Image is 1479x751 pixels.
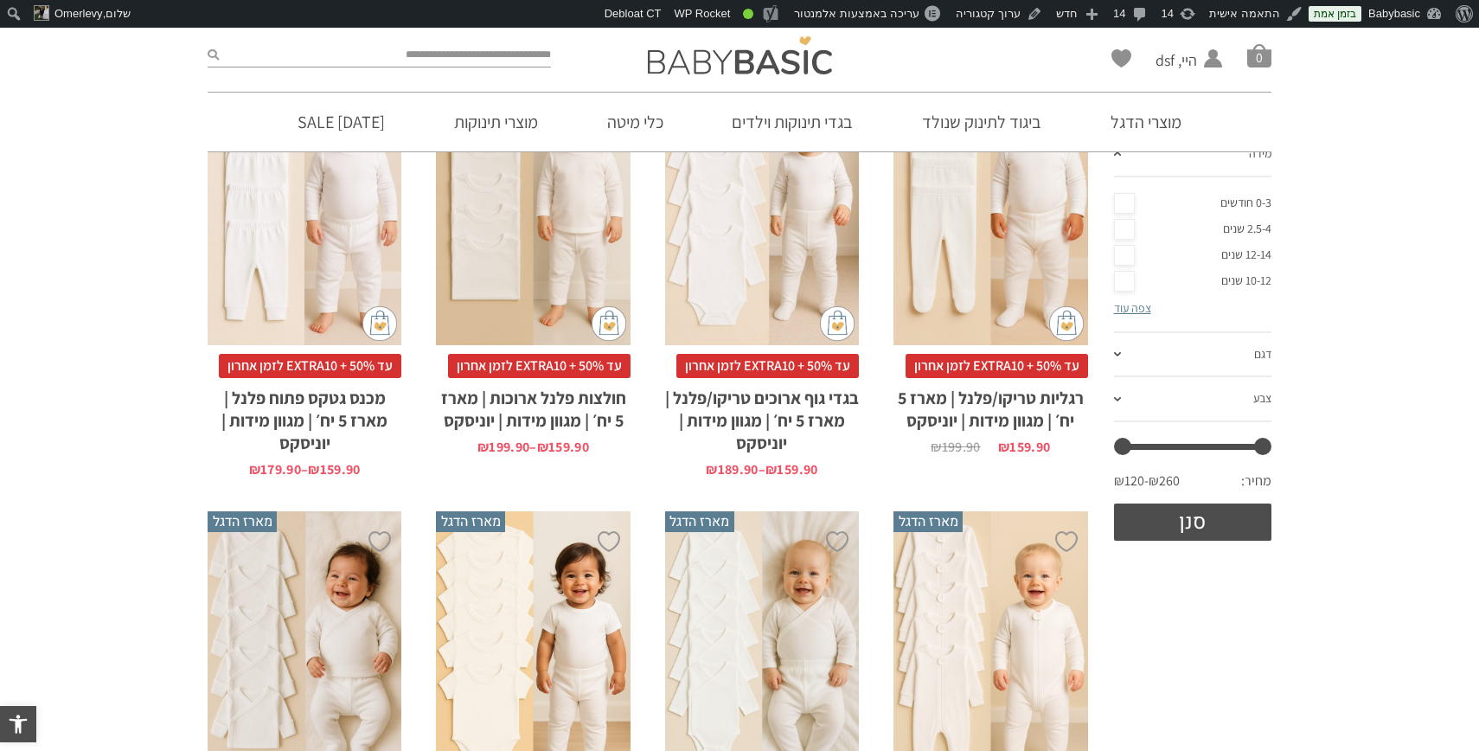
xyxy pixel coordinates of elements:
[931,438,941,456] span: ₪
[54,7,103,20] span: Omerlevy
[208,54,401,477] a: מארז הדגל מכנס גטקס פתוח פלנל | מארז 5 יח׳ | מגוון מידות | יוניסקס עד 50% + EXTRA10 לזמן אחרוןמכנ...
[893,511,963,532] span: מארז הדגל
[1114,216,1272,242] a: 2.5-4 שנים
[676,354,859,378] span: עד 50% + EXTRA10 לזמן אחרון
[896,93,1067,151] a: ביגוד לתינוק שנולד
[362,306,397,341] img: cat-mini-atc.png
[665,511,734,532] span: מארז הדגל
[665,378,859,454] h2: בגדי גוף ארוכים טריקו/פלנל | מארז 5 יח׳ | מגוון מידות | יוניסקס
[1247,43,1271,67] a: סל קניות0
[906,354,1088,378] span: עד 50% + EXTRA10 לזמן אחרון
[743,9,753,19] div: טוב
[794,7,919,20] span: עריכה באמצעות אלמנטור
[249,460,301,478] bdi: 179.90
[249,460,260,478] span: ₪
[428,93,564,151] a: מוצרי תינוקות
[436,511,505,532] span: מארז הדגל
[1149,472,1180,491] span: ₪260
[1085,93,1207,151] a: מוצרי הדגל
[1114,268,1272,294] a: 10-12 שנים
[301,463,308,477] span: –
[706,93,879,151] a: בגדי תינוקות וילדים
[1114,300,1151,316] a: צפה עוד
[893,54,1087,454] a: מארז הדגל רגליות טריקו/פלנל | מארז 5 יח׳ | מגוון מידות | יוניסקס עד 50% + EXTRA10 לזמן אחרוןרגליו...
[1309,6,1361,22] a: בזמן אמת
[208,378,401,454] h2: מכנס גטקס פתוח פלנל | מארז 5 יח׳ | מגוון מידות | יוניסקס
[665,54,859,477] a: מארז הדגל בגדי גוף ארוכים טריקו/פלנל | מארז 5 יח׳ | מגוון מידות | יוניסקס עד 50% + EXTRA10 לזמן א...
[308,460,360,478] bdi: 159.90
[1114,377,1272,422] a: צבע
[648,36,832,74] img: Baby Basic בגדי תינוקות וילדים אונליין
[1247,43,1271,67] span: סל קניות
[436,54,630,454] a: מארז הדגל חולצות פלנל ארוכות | מארז 5 יח׳ | מגוון מידות | יוניסקס עד 50% + EXTRA10 לזמן אחרוןחולצ...
[820,306,855,341] img: cat-mini-atc.png
[581,93,689,151] a: כלי מיטה
[272,93,411,151] a: [DATE] SALE
[448,354,631,378] span: עד 50% + EXTRA10 לזמן אחרון
[998,438,1050,456] bdi: 159.90
[1114,242,1272,268] a: 12-14 שנים
[208,511,277,532] span: מארז הדגל
[436,378,630,432] h2: חולצות פלנל ארוכות | מארז 5 יח׳ | מגוון מידות | יוניסקס
[1114,472,1149,491] span: ₪120
[1114,190,1272,216] a: 0-3 חודשים
[931,438,980,456] bdi: 199.90
[1156,71,1197,93] span: החשבון שלי
[893,378,1087,432] h2: רגליות טריקו/פלנל | מארז 5 יח׳ | מגוון מידות | יוניסקס
[537,438,548,456] span: ₪
[529,440,536,454] span: –
[477,438,489,456] span: ₪
[219,354,401,378] span: עד 50% + EXTRA10 לזמן אחרון
[765,460,777,478] span: ₪
[592,306,626,341] img: cat-mini-atc.png
[1114,132,1272,177] a: מידה
[537,438,589,456] bdi: 159.90
[706,460,717,478] span: ₪
[998,438,1009,456] span: ₪
[477,438,529,456] bdi: 199.90
[1111,49,1131,67] a: Wishlist
[1111,49,1131,74] span: Wishlist
[1114,333,1272,378] a: דגם
[706,460,758,478] bdi: 189.90
[308,460,319,478] span: ₪
[1114,504,1272,541] button: סנן
[759,463,765,477] span: –
[765,460,817,478] bdi: 159.90
[1114,467,1272,504] div: מחיר: —
[1049,306,1084,341] img: cat-mini-atc.png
